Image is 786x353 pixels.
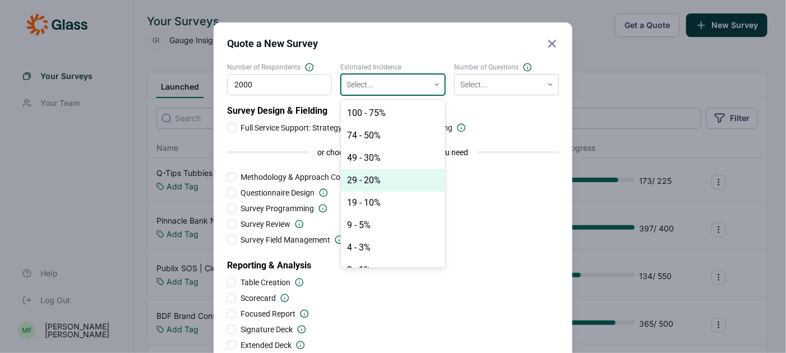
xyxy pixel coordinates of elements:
div: 29 - 20% [341,169,446,192]
div: 9 - 5% [341,214,446,236]
span: Survey Review [241,219,290,230]
h2: Survey Design & Fielding [227,104,559,118]
span: or choose only the design services you need [318,147,469,158]
h2: Reporting & Analysis [227,250,559,272]
span: Signature Deck [241,324,293,335]
span: Scorecard [241,292,276,304]
span: Full Service Support: Strategy, design, programming & fielding [241,122,452,133]
button: Close [545,36,559,52]
div: 74 - 50% [341,124,446,147]
label: Number of Questions [454,63,559,72]
span: Extended Deck [241,340,292,351]
span: Survey Field Management [241,234,330,245]
div: 2 - 1% [341,259,446,281]
div: 4 - 3% [341,236,446,259]
div: 100 - 75% [341,102,446,124]
label: Number of Respondents [227,63,332,72]
span: Table Creation [241,277,290,288]
h2: Quote a New Survey [227,36,318,52]
label: Estimated Incidence [341,63,446,72]
div: 19 - 10% [341,192,446,214]
div: 49 - 30% [341,147,446,169]
span: Focused Report [241,308,295,319]
span: Questionnaire Design [241,187,315,198]
span: Methodology & Approach Consultation [241,171,376,183]
span: Survey Programming [241,203,314,214]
